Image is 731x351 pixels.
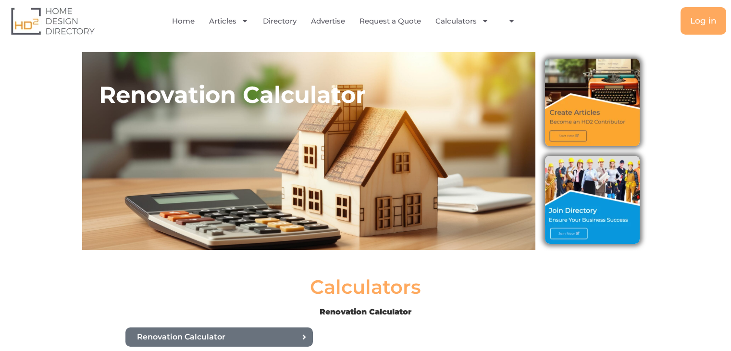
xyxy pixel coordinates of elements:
[545,59,639,146] img: Create Articles
[311,10,345,32] a: Advertise
[359,10,421,32] a: Request a Quote
[125,327,313,347] a: Renovation Calculator
[435,10,489,32] a: Calculators
[545,156,639,243] img: Join Directory
[320,307,411,316] b: Renovation Calculator
[681,7,726,35] a: Log in
[690,17,717,25] span: Log in
[172,10,195,32] a: Home
[263,10,297,32] a: Directory
[209,10,248,32] a: Articles
[149,10,545,32] nav: Menu
[310,277,421,297] h2: Calculators
[137,333,225,341] span: Renovation Calculator
[99,80,536,109] h2: Renovation Calculator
